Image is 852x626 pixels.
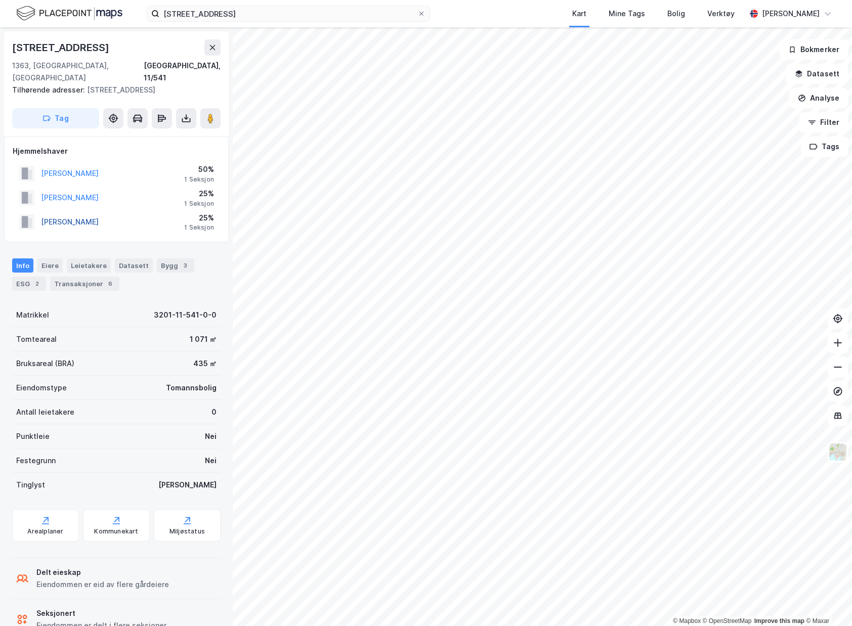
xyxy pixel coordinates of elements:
div: Transaksjoner [50,277,119,291]
button: Analyse [789,88,848,108]
div: [PERSON_NAME] [762,8,820,20]
div: Leietakere [67,258,111,273]
div: Festegrunn [16,455,56,467]
button: Bokmerker [780,39,848,60]
img: logo.f888ab2527a4732fd821a326f86c7f29.svg [16,5,122,22]
input: Søk på adresse, matrikkel, gårdeiere, leietakere eller personer [159,6,417,21]
div: Eiendommen er eid av flere gårdeiere [36,578,169,591]
div: Tomteareal [16,333,57,345]
a: OpenStreetMap [703,617,752,624]
div: 25% [184,212,214,224]
div: Kommunekart [94,527,138,535]
iframe: Chat Widget [801,577,852,626]
div: 6 [105,279,115,289]
div: 1 071 ㎡ [190,333,217,345]
button: Tags [801,137,848,157]
div: [STREET_ADDRESS] [12,84,212,96]
div: 1 Seksjon [184,200,214,208]
div: 435 ㎡ [193,357,217,370]
div: 1363, [GEOGRAPHIC_DATA], [GEOGRAPHIC_DATA] [12,60,144,84]
div: Kart [572,8,586,20]
div: 25% [184,188,214,200]
div: Seksjonert [36,607,166,619]
div: Hjemmelshaver [13,145,220,157]
div: Eiendomstype [16,382,67,394]
div: Tomannsbolig [166,382,217,394]
div: 3201-11-541-0-0 [154,309,217,321]
div: 1 Seksjon [184,223,214,232]
div: Datasett [115,258,153,273]
div: 50% [184,163,214,175]
div: Delt eieskap [36,566,169,578]
div: ESG [12,277,46,291]
div: Mine Tags [609,8,645,20]
div: Eiere [37,258,63,273]
div: [PERSON_NAME] [158,479,217,491]
div: Kontrollprogram for chat [801,577,852,626]
div: Bolig [667,8,685,20]
div: Info [12,258,33,273]
div: Miljøstatus [169,527,205,535]
div: Bruksareal (BRA) [16,357,74,370]
div: Nei [205,455,217,467]
div: 2 [32,279,42,289]
div: [STREET_ADDRESS] [12,39,111,56]
div: Verktøy [707,8,735,20]
div: Tinglyst [16,479,45,491]
div: Antall leietakere [16,406,74,418]
a: Improve this map [754,617,804,624]
div: 0 [211,406,217,418]
a: Mapbox [673,617,701,624]
button: Filter [799,112,848,132]
div: [GEOGRAPHIC_DATA], 11/541 [144,60,221,84]
span: Tilhørende adresser: [12,85,87,94]
div: 3 [180,260,190,271]
div: Nei [205,430,217,442]
button: Datasett [786,64,848,84]
div: Bygg [157,258,194,273]
div: Matrikkel [16,309,49,321]
div: Arealplaner [27,527,63,535]
img: Z [828,442,847,462]
div: 1 Seksjon [184,175,214,184]
button: Tag [12,108,99,128]
div: Punktleie [16,430,50,442]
